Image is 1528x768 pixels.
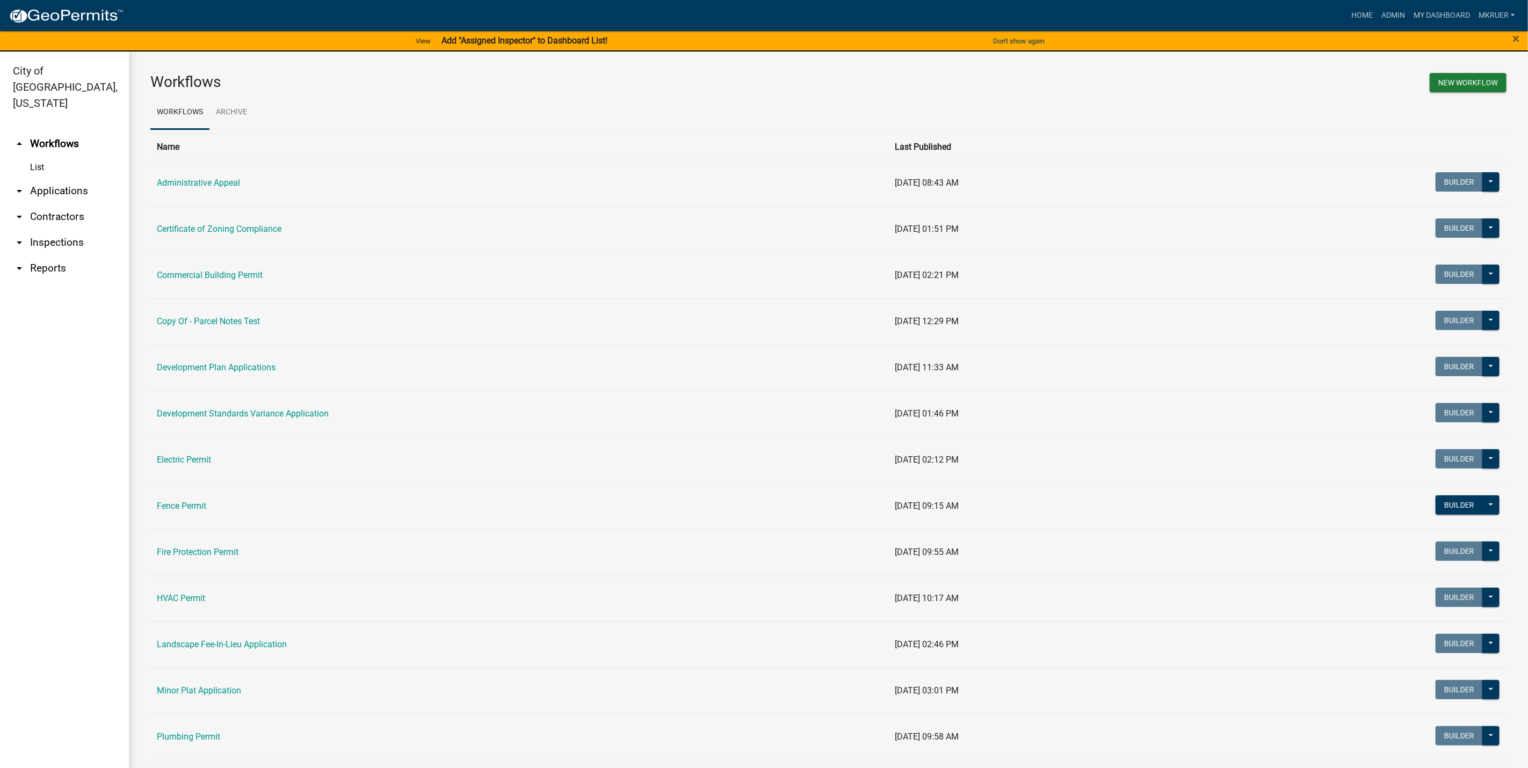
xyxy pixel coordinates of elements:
span: [DATE] 09:15 AM [895,501,959,511]
button: Builder [1436,218,1483,238]
button: Builder [1436,680,1483,699]
span: × [1513,31,1520,46]
button: Builder [1436,403,1483,422]
th: Name [150,134,888,160]
span: [DATE] 08:43 AM [895,178,959,188]
button: Builder [1436,357,1483,376]
strong: Add "Assigned Inspector" to Dashboard List! [441,35,607,46]
span: [DATE] 03:01 PM [895,685,959,696]
span: [DATE] 10:17 AM [895,593,959,603]
a: Plumbing Permit [157,732,220,742]
i: arrow_drop_down [13,210,26,223]
a: Copy Of - Parcel Notes Test [157,316,260,326]
a: Archive [209,96,254,130]
span: [DATE] 12:29 PM [895,316,959,326]
a: Fire Protection Permit [157,547,238,557]
a: Home [1347,5,1377,26]
a: HVAC Permit [157,593,205,603]
button: Builder [1436,588,1483,607]
a: mkruer [1474,5,1519,26]
span: [DATE] 01:46 PM [895,408,959,419]
span: [DATE] 02:46 PM [895,639,959,649]
a: Development Standards Variance Application [157,408,329,419]
i: arrow_drop_up [13,137,26,150]
a: Fence Permit [157,501,206,511]
a: Admin [1377,5,1409,26]
button: New Workflow [1430,73,1507,92]
th: Last Published [888,134,1195,160]
a: Workflows [150,96,209,130]
span: [DATE] 09:55 AM [895,547,959,557]
a: My Dashboard [1409,5,1474,26]
a: Minor Plat Application [157,685,241,696]
a: View [411,32,435,50]
button: Builder [1436,311,1483,330]
a: Landscape Fee-In-Lieu Application [157,639,287,649]
i: arrow_drop_down [13,185,26,198]
button: Builder [1436,265,1483,284]
button: Builder [1436,634,1483,653]
a: Commercial Building Permit [157,270,263,280]
a: Electric Permit [157,455,211,465]
button: Builder [1436,726,1483,745]
button: Builder [1436,172,1483,192]
button: Close [1513,32,1520,45]
button: Builder [1436,449,1483,469]
a: Certificate of Zoning Compliance [157,224,281,234]
button: Don't show again [989,32,1049,50]
span: [DATE] 01:51 PM [895,224,959,234]
i: arrow_drop_down [13,236,26,249]
a: Development Plan Applications [157,362,276,372]
a: Administrative Appeal [157,178,240,188]
span: [DATE] 02:21 PM [895,270,959,280]
span: [DATE] 11:33 AM [895,362,959,372]
h3: Workflows [150,73,821,91]
button: Builder [1436,542,1483,561]
button: Builder [1436,495,1483,515]
span: [DATE] 02:12 PM [895,455,959,465]
i: arrow_drop_down [13,262,26,275]
span: [DATE] 09:58 AM [895,732,959,742]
